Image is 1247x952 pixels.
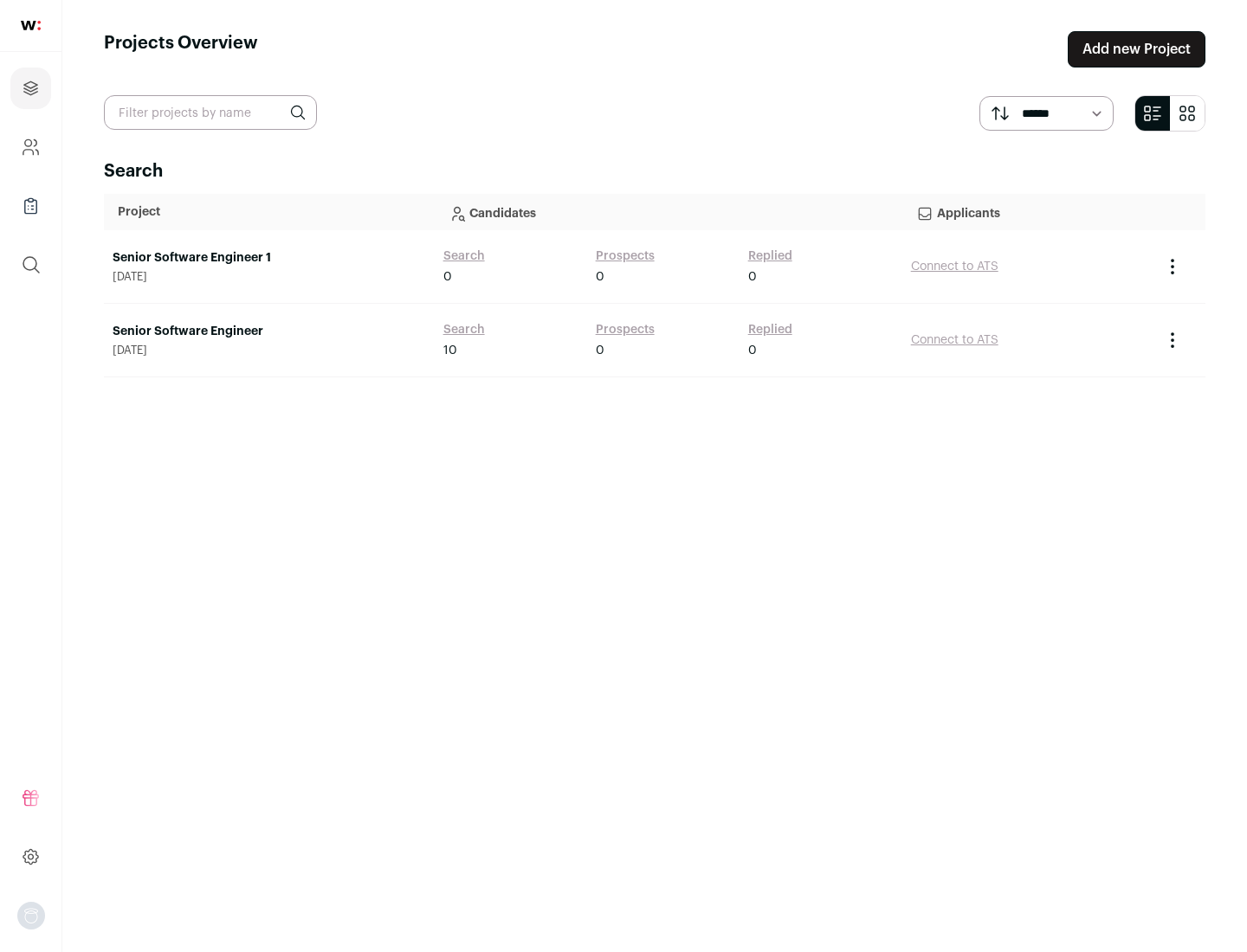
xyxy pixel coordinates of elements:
[1162,256,1183,277] button: Project Actions
[113,270,426,284] span: [DATE]
[21,21,41,30] img: wellfound-shorthand-0d5821cbd27db2630d0214b213865d53afaa358527fdda9d0ea32b1df1b89c2c.svg
[443,342,457,359] span: 10
[113,249,426,267] a: Senior Software Engineer 1
[748,321,792,338] a: Replied
[748,268,757,286] span: 0
[1068,31,1205,68] a: Add new Project
[10,185,51,227] a: Company Lists
[596,268,604,286] span: 0
[443,268,452,286] span: 0
[104,31,258,68] h1: Projects Overview
[17,902,45,929] button: Open dropdown
[911,261,998,273] a: Connect to ATS
[1162,330,1183,351] button: Project Actions
[916,195,1140,229] p: Applicants
[104,159,1205,183] h2: Search
[113,344,426,357] span: [DATE]
[911,334,998,346] a: Connect to ATS
[443,248,485,265] a: Search
[10,126,51,168] a: Company and ATS Settings
[748,342,757,359] span: 0
[596,248,655,265] a: Prospects
[596,342,604,359] span: 0
[10,68,51,109] a: Projects
[596,321,655,338] a: Prospects
[118,203,421,221] p: Project
[443,321,485,338] a: Search
[104,95,317,130] input: Filter projects by name
[748,248,792,265] a: Replied
[17,902,45,929] img: nopic.png
[113,323,426,340] a: Senior Software Engineer
[449,195,888,229] p: Candidates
